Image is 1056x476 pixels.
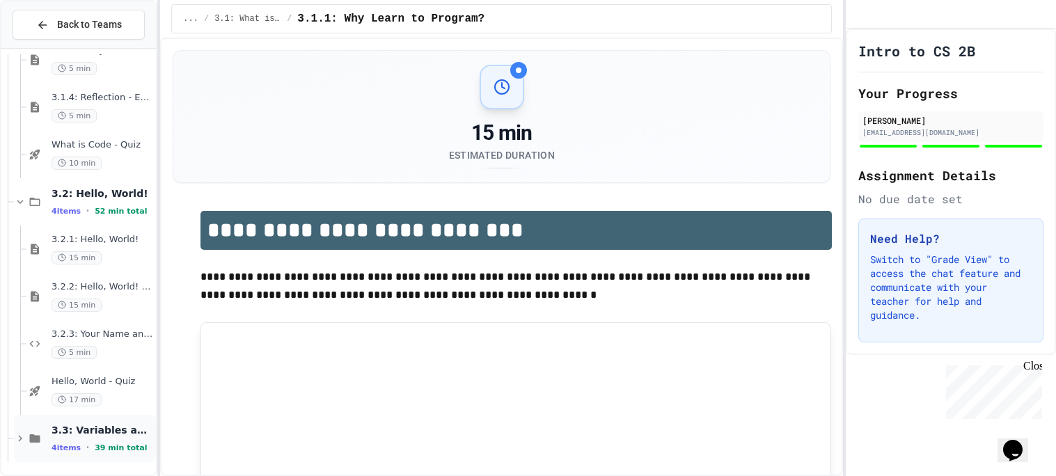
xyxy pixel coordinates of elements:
[449,120,555,145] div: 15 min
[52,207,81,216] span: 4 items
[13,10,145,40] button: Back to Teams
[86,205,89,216] span: •
[214,13,281,24] span: 3.1: What is Code?
[52,299,102,312] span: 15 min
[204,13,209,24] span: /
[52,187,153,200] span: 3.2: Hello, World!
[870,230,1032,247] h3: Need Help?
[449,148,555,162] div: Estimated Duration
[52,92,153,104] span: 3.1.4: Reflection - Evolving Technology
[52,443,81,452] span: 4 items
[858,166,1043,185] h2: Assignment Details
[858,191,1043,207] div: No due date set
[52,346,97,359] span: 5 min
[287,13,292,24] span: /
[52,139,153,151] span: What is Code - Quiz
[52,234,153,246] span: 3.2.1: Hello, World!
[52,424,153,436] span: 3.3: Variables and Data Types
[52,376,153,388] span: Hello, World - Quiz
[297,10,484,27] span: 3.1.1: Why Learn to Program?
[57,17,122,32] span: Back to Teams
[858,41,975,61] h1: Intro to CS 2B
[862,127,1039,138] div: [EMAIL_ADDRESS][DOMAIN_NAME]
[183,13,198,24] span: ...
[86,442,89,453] span: •
[52,62,97,75] span: 5 min
[858,84,1043,103] h2: Your Progress
[52,109,97,122] span: 5 min
[52,157,102,170] span: 10 min
[998,420,1042,462] iframe: chat widget
[95,207,147,216] span: 52 min total
[870,253,1032,322] p: Switch to "Grade View" to access the chat feature and communicate with your teacher for help and ...
[52,328,153,340] span: 3.2.3: Your Name and Favorite Movie
[52,281,153,293] span: 3.2.2: Hello, World! - Review
[6,6,96,88] div: Chat with us now!Close
[52,393,102,406] span: 17 min
[940,360,1042,419] iframe: chat widget
[862,114,1039,127] div: [PERSON_NAME]
[52,251,102,264] span: 15 min
[95,443,147,452] span: 39 min total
